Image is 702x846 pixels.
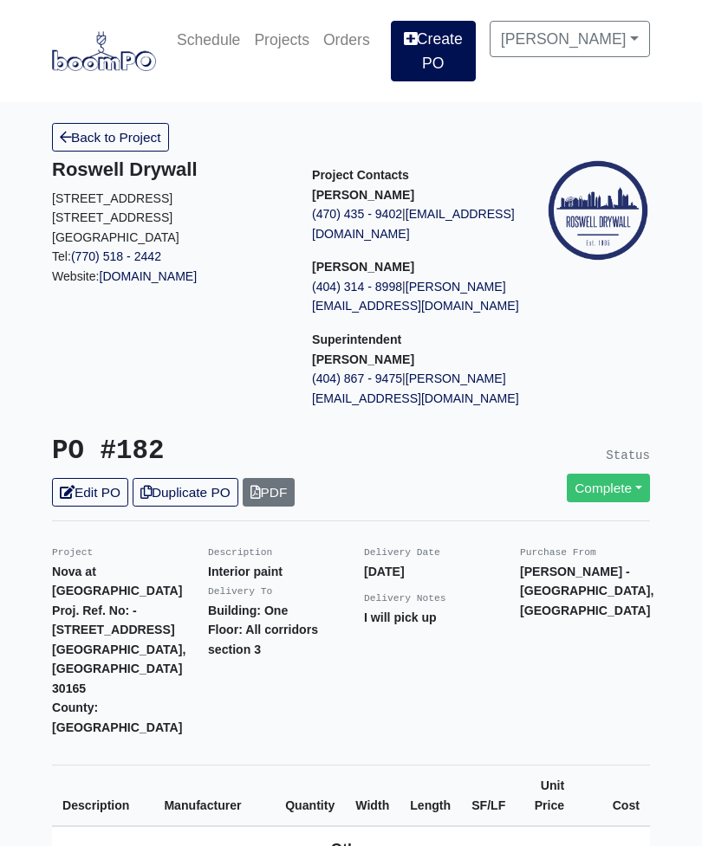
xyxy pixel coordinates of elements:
strong: Floor: All corridors section 3 [208,623,318,656]
a: Complete [567,474,650,502]
a: Create PO [391,21,476,81]
strong: Proj. Ref. No: - [52,604,137,617]
p: Tel: [52,247,286,267]
strong: [STREET_ADDRESS] [52,623,175,636]
a: [PERSON_NAME][EMAIL_ADDRESS][DOMAIN_NAME] [312,280,519,313]
span: Superintendent [312,333,401,346]
th: SF/LF [461,765,516,827]
strong: County: [GEOGRAPHIC_DATA] [52,701,182,734]
strong: Interior paint [208,565,283,578]
a: (470) 435 - 9402 [312,207,402,221]
div: Website: [52,158,286,286]
th: Description [52,765,153,827]
th: Width [345,765,400,827]
small: Delivery Notes [364,593,446,604]
p: [STREET_ADDRESS] [52,208,286,228]
a: Edit PO [52,478,128,507]
th: Manufacturer [153,765,275,827]
strong: I will pick up [364,610,437,624]
a: Duplicate PO [133,478,238,507]
p: [GEOGRAPHIC_DATA] [52,228,286,248]
h3: PO #182 [52,436,338,468]
a: Back to Project [52,123,169,152]
span: Project Contacts [312,168,409,182]
a: [EMAIL_ADDRESS][DOMAIN_NAME] [312,207,515,241]
th: Length [400,765,461,827]
small: Project [52,547,93,558]
strong: [PERSON_NAME] [312,188,414,202]
strong: [PERSON_NAME] [312,260,414,274]
strong: [PERSON_NAME] [312,352,414,366]
small: Description [208,547,272,558]
a: Projects [247,21,316,59]
small: Delivery Date [364,547,440,558]
a: Schedule [170,21,247,59]
a: PDF [243,478,296,507]
a: [PERSON_NAME][EMAIL_ADDRESS][DOMAIN_NAME] [312,371,519,405]
p: | [312,204,546,243]
strong: [DATE] [364,565,405,578]
p: [STREET_ADDRESS] [52,189,286,209]
small: Purchase From [520,547,596,558]
small: Delivery To [208,586,272,597]
small: Status [606,449,650,462]
th: Quantity [275,765,345,827]
a: Orders [316,21,377,59]
th: Unit Price [516,765,575,827]
strong: Nova at [GEOGRAPHIC_DATA] [52,565,182,598]
a: (404) 867 - 9475 [312,371,402,385]
strong: [GEOGRAPHIC_DATA], [GEOGRAPHIC_DATA] 30165 [52,643,185,695]
h5: Roswell Drywall [52,158,286,181]
a: (770) 518 - 2442 [71,249,161,263]
p: | [312,277,546,316]
p: | [312,369,546,408]
th: Cost [575,765,650,827]
img: boomPO [52,31,156,71]
a: [PERSON_NAME] [490,21,650,57]
p: [PERSON_NAME] - [GEOGRAPHIC_DATA], [GEOGRAPHIC_DATA] [520,562,650,621]
strong: Building: One [208,604,288,617]
a: (404) 314 - 8998 [312,280,402,294]
a: [DOMAIN_NAME] [100,269,198,283]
